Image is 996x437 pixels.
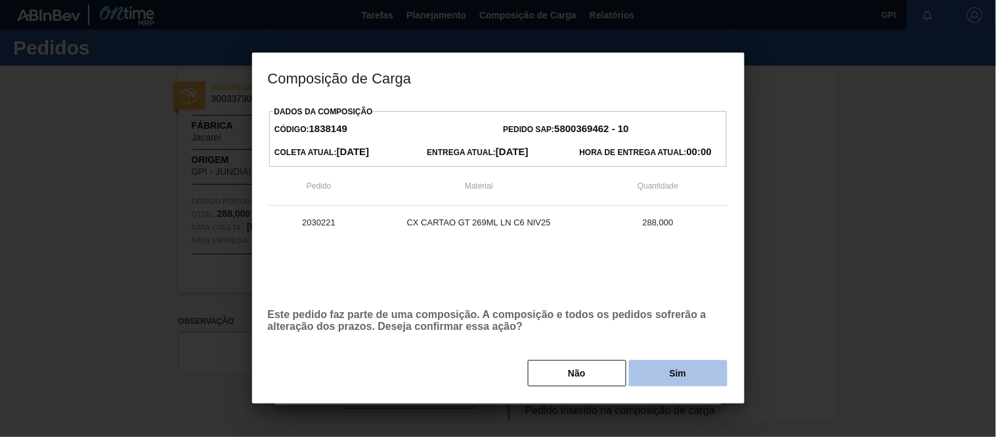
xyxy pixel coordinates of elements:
[504,125,629,134] span: Pedido SAP:
[274,148,369,157] span: Coleta Atual:
[427,148,529,157] span: Entrega Atual:
[528,360,626,386] button: Não
[309,123,347,134] strong: 1838149
[274,107,373,116] label: Dados da Composição
[252,53,745,103] h3: Composição de Carga
[268,206,370,239] td: 2030221
[465,181,493,191] span: Material
[687,146,712,157] strong: 00:00
[638,181,678,191] span: Quantidade
[580,148,712,157] span: Hora de Entrega Atual:
[496,146,529,157] strong: [DATE]
[307,181,331,191] span: Pedido
[555,123,629,134] strong: 5800369462 - 10
[337,146,370,157] strong: [DATE]
[268,309,729,333] p: Este pedido faz parte de uma composição. A composição e todos os pedidos sofrerão a alteração dos...
[274,125,347,134] span: Código:
[588,206,729,239] td: 288,000
[370,206,588,239] td: CX CARTAO GT 269ML LN C6 NIV25
[629,360,727,386] button: Sim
